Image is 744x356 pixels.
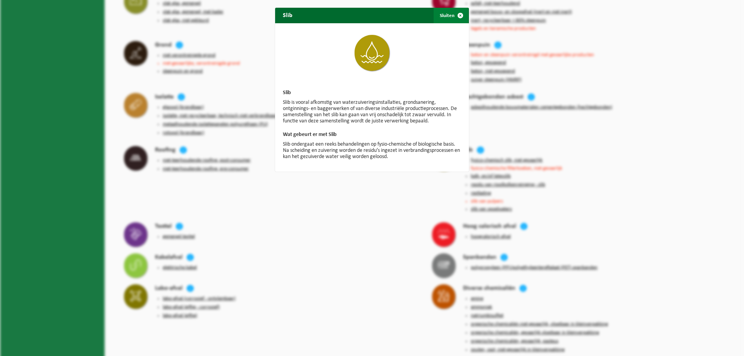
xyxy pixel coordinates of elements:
[434,8,468,23] button: Sluiten
[283,90,461,96] h3: Slib
[283,100,461,124] p: Slib is vooral afkomstig van waterzuiveringsinstallaties, grondsanering, ontginnings- en baggerwe...
[275,8,300,22] h2: Slib
[283,132,461,138] h3: Wat gebeurt er met Slib
[283,141,461,160] p: Slib ondergaat een reeks behandelingen op fysio-chemische of biologische basis. Na scheiding en z...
